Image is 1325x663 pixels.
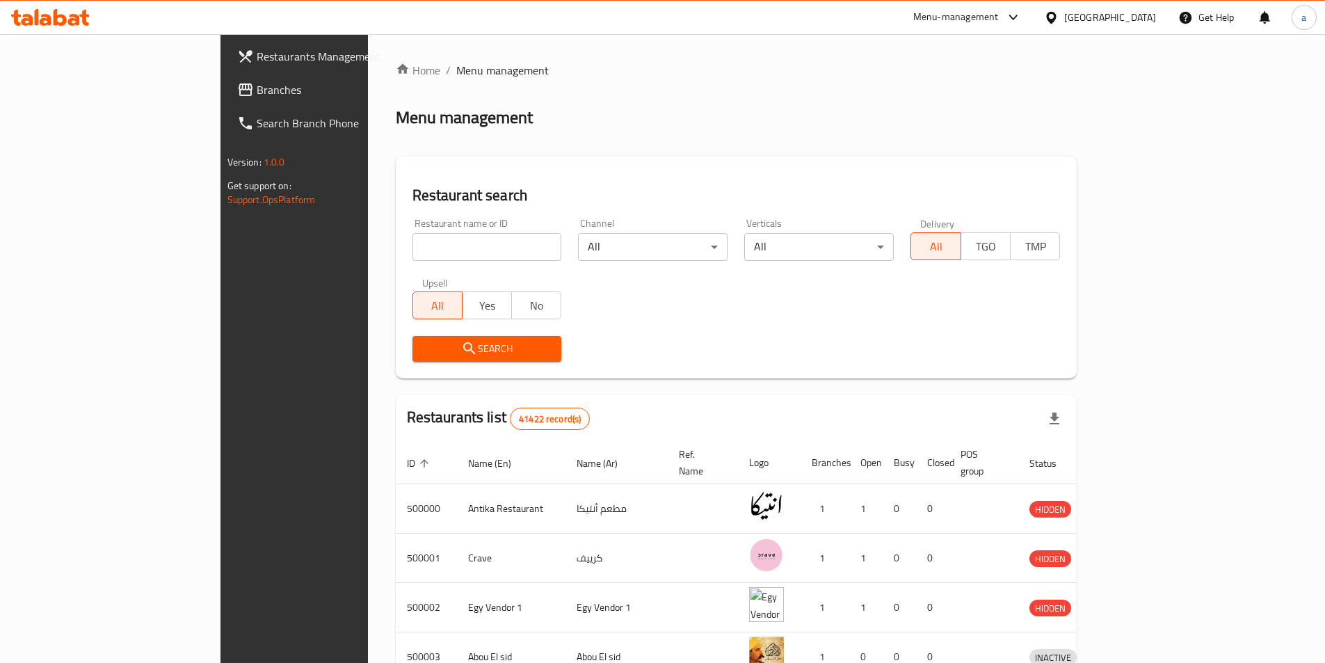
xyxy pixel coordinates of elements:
[801,442,849,484] th: Branches
[456,62,549,79] span: Menu management
[257,48,431,65] span: Restaurants Management
[419,296,457,316] span: All
[849,583,883,632] td: 1
[396,106,533,129] h2: Menu management
[565,534,668,583] td: كرييف
[227,177,291,195] span: Get support on:
[916,583,949,632] td: 0
[883,484,916,534] td: 0
[578,233,728,261] div: All
[407,407,591,430] h2: Restaurants list
[1029,502,1071,518] span: HIDDEN
[744,233,894,261] div: All
[412,291,463,319] button: All
[396,62,1077,79] nav: breadcrumb
[457,534,565,583] td: Crave
[257,115,431,131] span: Search Branch Phone
[967,237,1005,257] span: TGO
[1010,232,1060,260] button: TMP
[264,153,285,171] span: 1.0.0
[1038,402,1071,436] div: Export file
[446,62,451,79] li: /
[961,232,1011,260] button: TGO
[257,81,431,98] span: Branches
[916,442,949,484] th: Closed
[457,484,565,534] td: Antika Restaurant
[849,484,883,534] td: 1
[468,296,506,316] span: Yes
[1301,10,1306,25] span: a
[424,340,551,358] span: Search
[577,455,636,472] span: Name (Ar)
[916,534,949,583] td: 0
[679,446,721,479] span: Ref. Name
[883,534,916,583] td: 0
[517,296,556,316] span: No
[226,106,442,140] a: Search Branch Phone
[1029,455,1075,472] span: Status
[801,534,849,583] td: 1
[511,291,561,319] button: No
[1029,551,1071,567] span: HIDDEN
[913,9,999,26] div: Menu-management
[920,218,955,228] label: Delivery
[510,408,590,430] div: Total records count
[1064,10,1156,25] div: [GEOGRAPHIC_DATA]
[412,185,1061,206] h2: Restaurant search
[226,73,442,106] a: Branches
[961,446,1002,479] span: POS group
[227,191,316,209] a: Support.OpsPlatform
[883,583,916,632] td: 0
[457,583,565,632] td: Egy Vendor 1
[1016,237,1054,257] span: TMP
[407,455,433,472] span: ID
[412,233,562,261] input: Search for restaurant name or ID..
[227,153,262,171] span: Version:
[749,488,784,523] img: Antika Restaurant
[422,278,448,287] label: Upsell
[1029,550,1071,567] div: HIDDEN
[749,538,784,573] img: Crave
[462,291,512,319] button: Yes
[226,40,442,73] a: Restaurants Management
[565,484,668,534] td: مطعم أنتيكا
[917,237,955,257] span: All
[749,587,784,622] img: Egy Vendor 1
[1029,600,1071,616] span: HIDDEN
[849,534,883,583] td: 1
[910,232,961,260] button: All
[801,484,849,534] td: 1
[511,413,589,426] span: 41422 record(s)
[412,336,562,362] button: Search
[849,442,883,484] th: Open
[801,583,849,632] td: 1
[738,442,801,484] th: Logo
[565,583,668,632] td: Egy Vendor 1
[883,442,916,484] th: Busy
[916,484,949,534] td: 0
[468,455,529,472] span: Name (En)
